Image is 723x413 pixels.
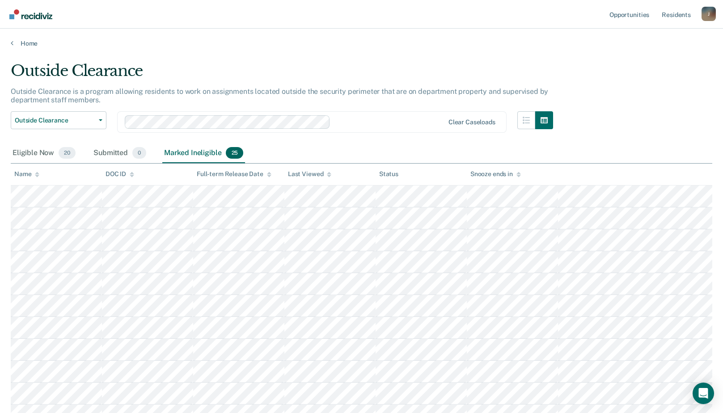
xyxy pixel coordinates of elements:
span: 0 [132,147,146,159]
button: Profile dropdown button [702,7,716,21]
div: Clear caseloads [448,118,495,126]
div: Open Intercom Messenger [693,383,714,404]
div: Marked Ineligible25 [162,143,245,163]
div: Name [14,170,39,178]
div: Status [379,170,398,178]
div: Last Viewed [288,170,331,178]
div: DOC ID [106,170,134,178]
span: Outside Clearance [15,117,95,124]
button: Outside Clearance [11,111,106,129]
div: Eligible Now20 [11,143,77,163]
div: Snooze ends in [470,170,521,178]
img: Recidiviz [9,9,52,19]
span: 25 [226,147,243,159]
div: Full-term Release Date [197,170,271,178]
div: Submitted0 [92,143,148,163]
div: Outside Clearance [11,62,553,87]
a: Home [11,39,712,47]
div: J [702,7,716,21]
span: 20 [59,147,76,159]
p: Outside Clearance is a program allowing residents to work on assignments located outside the secu... [11,87,548,104]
